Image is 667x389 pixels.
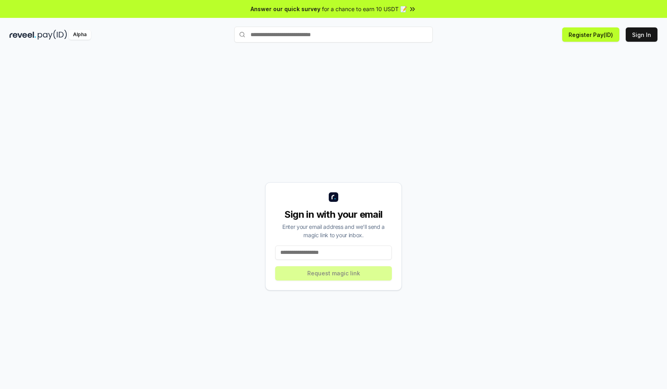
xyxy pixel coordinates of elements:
span: for a chance to earn 10 USDT 📝 [322,5,407,13]
img: reveel_dark [10,30,36,40]
span: Answer our quick survey [251,5,320,13]
img: pay_id [38,30,67,40]
button: Sign In [626,27,657,42]
div: Sign in with your email [275,208,392,221]
button: Register Pay(ID) [562,27,619,42]
div: Enter your email address and we’ll send a magic link to your inbox. [275,223,392,239]
div: Alpha [69,30,91,40]
img: logo_small [329,192,338,202]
